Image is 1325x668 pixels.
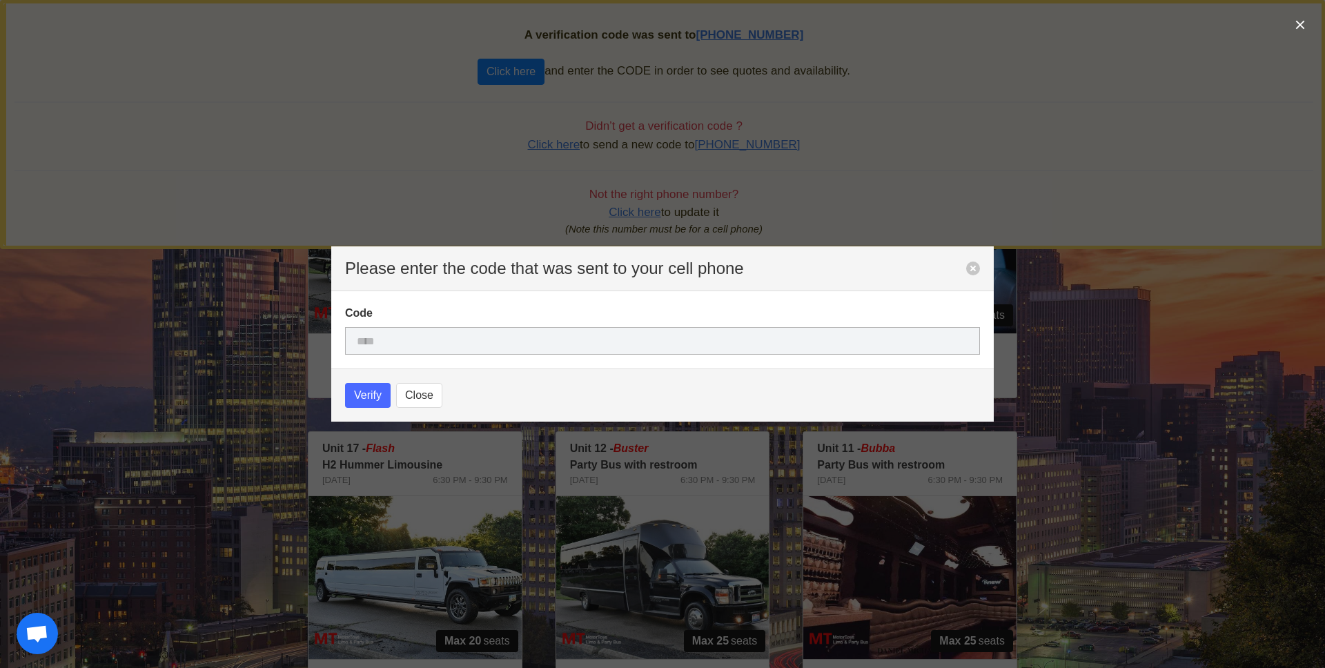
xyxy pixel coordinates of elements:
a: Open chat [17,613,58,654]
p: Please enter the code that was sent to your cell phone [345,260,966,277]
span: Verify [354,387,382,404]
button: Verify [345,383,391,408]
span: Close [405,387,433,404]
label: Code [345,305,980,322]
button: Close [396,383,442,408]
